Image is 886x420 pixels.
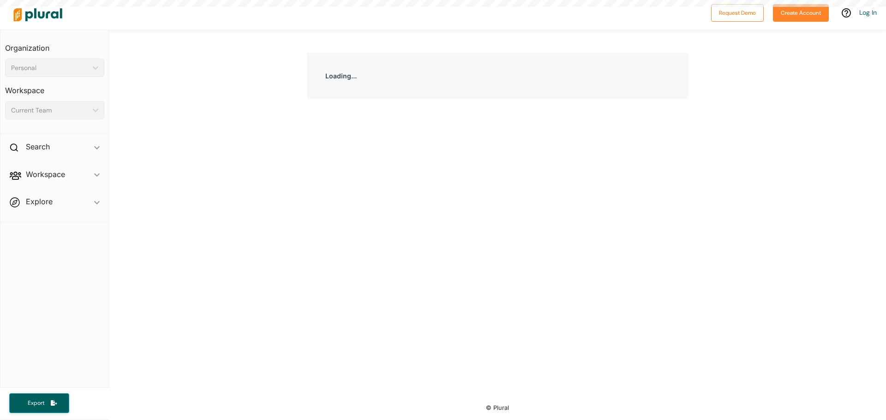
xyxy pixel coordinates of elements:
[859,8,877,17] a: Log In
[711,7,764,17] a: Request Demo
[773,4,829,22] button: Create Account
[9,393,69,413] button: Export
[307,53,688,99] div: Loading...
[26,142,50,152] h2: Search
[11,63,89,73] div: Personal
[773,7,829,17] a: Create Account
[11,106,89,115] div: Current Team
[711,4,764,22] button: Request Demo
[21,399,51,407] span: Export
[5,77,104,97] h3: Workspace
[5,35,104,55] h3: Organization
[486,404,509,411] small: © Plural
